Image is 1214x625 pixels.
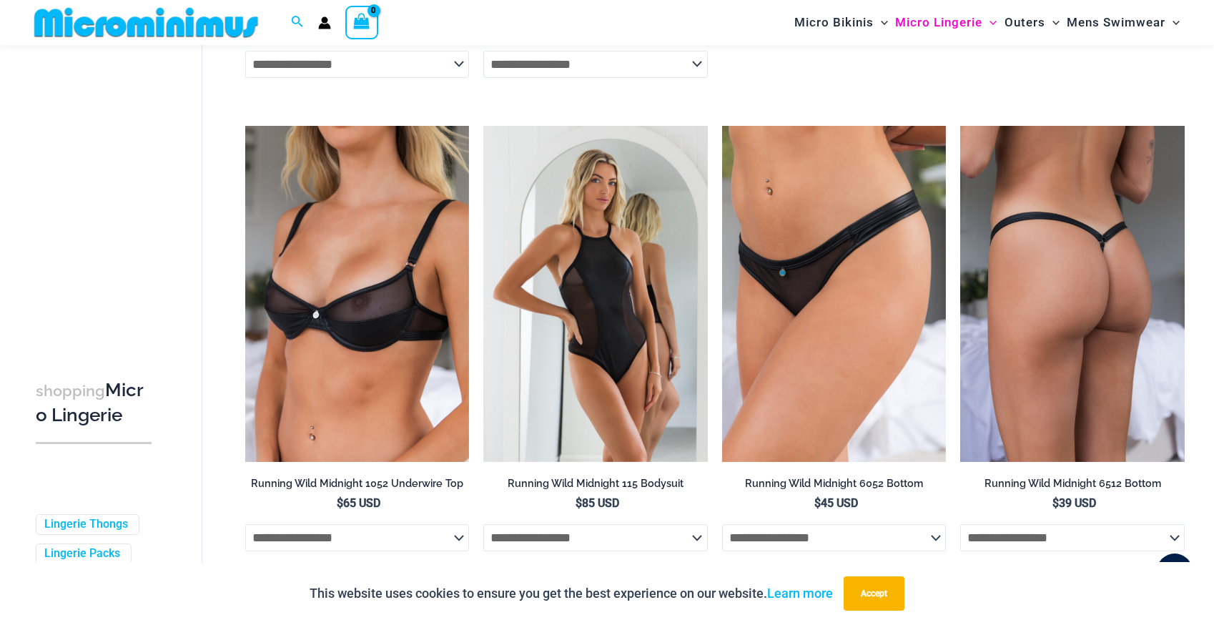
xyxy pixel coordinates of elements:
[960,126,1185,462] img: Running Wild Midnight 6512 Bottom 2
[44,546,120,561] a: Lingerie Packs
[767,586,833,601] a: Learn more
[874,4,888,41] span: Menu Toggle
[1045,4,1060,41] span: Menu Toggle
[794,4,874,41] span: Micro Bikinis
[337,496,380,510] bdi: 65 USD
[318,16,331,29] a: Account icon link
[291,14,304,31] a: Search icon link
[722,126,947,462] a: Running Wild Midnight 6052 Bottom 01Running Wild Midnight 1052 Top 6052 Bottom 05Running Wild Mid...
[483,126,708,462] a: Running Wild Midnight 115 Bodysuit 02Running Wild Midnight 115 Bodysuit 12Running Wild Midnight 1...
[960,126,1185,462] a: Running Wild Midnight 6512 Bottom 10Running Wild Midnight 6512 Bottom 2Running Wild Midnight 6512...
[1052,496,1059,510] span: $
[722,477,947,496] a: Running Wild Midnight 6052 Bottom
[483,477,708,496] a: Running Wild Midnight 115 Bodysuit
[29,6,264,39] img: MM SHOP LOGO FLAT
[982,4,997,41] span: Menu Toggle
[245,477,470,496] a: Running Wild Midnight 1052 Underwire Top
[1005,4,1045,41] span: Outers
[892,4,1000,41] a: Micro LingerieMenu ToggleMenu Toggle
[245,126,470,462] a: Running Wild Midnight 1052 Top 01Running Wild Midnight 1052 Top 6052 Bottom 06Running Wild Midnig...
[722,477,947,491] h2: Running Wild Midnight 6052 Bottom
[895,4,982,41] span: Micro Lingerie
[814,496,821,510] span: $
[1001,4,1063,41] a: OutersMenu ToggleMenu Toggle
[1165,4,1180,41] span: Menu Toggle
[576,496,619,510] bdi: 85 USD
[1063,4,1183,41] a: Mens SwimwearMenu ToggleMenu Toggle
[722,126,947,462] img: Running Wild Midnight 6052 Bottom 01
[245,477,470,491] h2: Running Wild Midnight 1052 Underwire Top
[44,517,128,532] a: Lingerie Thongs
[1052,496,1096,510] bdi: 39 USD
[789,2,1185,43] nav: Site Navigation
[960,477,1185,491] h2: Running Wild Midnight 6512 Bottom
[576,496,582,510] span: $
[483,477,708,491] h2: Running Wild Midnight 115 Bodysuit
[483,126,708,462] img: Running Wild Midnight 115 Bodysuit 02
[791,4,892,41] a: Micro BikinisMenu ToggleMenu Toggle
[310,583,833,604] p: This website uses cookies to ensure you get the best experience on our website.
[36,378,152,428] h3: Micro Lingerie
[814,496,858,510] bdi: 45 USD
[345,6,378,39] a: View Shopping Cart, empty
[245,126,470,462] img: Running Wild Midnight 1052 Top 01
[36,382,105,400] span: shopping
[36,48,164,334] iframe: TrustedSite Certified
[1067,4,1165,41] span: Mens Swimwear
[337,496,343,510] span: $
[960,477,1185,496] a: Running Wild Midnight 6512 Bottom
[844,576,904,611] button: Accept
